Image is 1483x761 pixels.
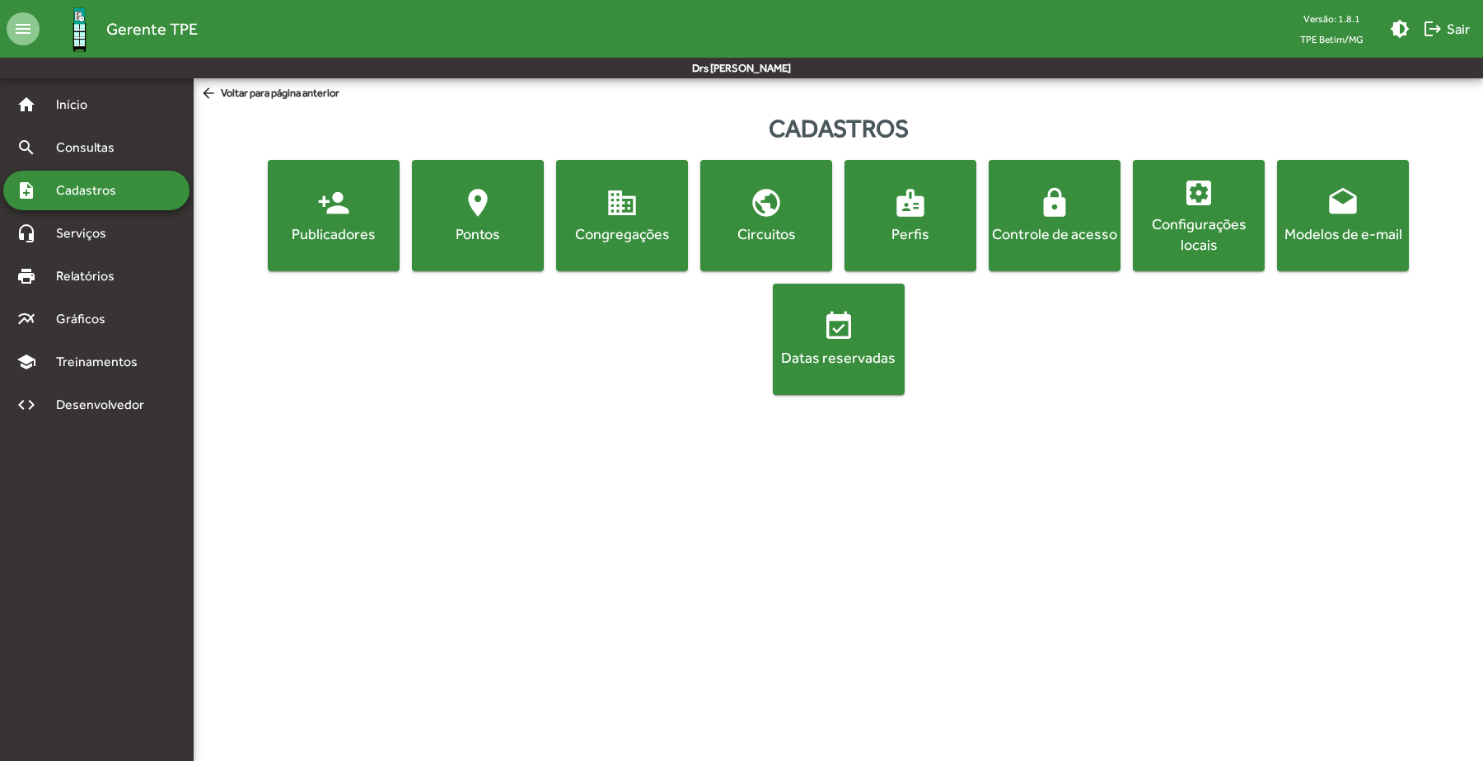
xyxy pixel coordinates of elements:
span: Gráficos [46,309,128,329]
mat-icon: headset_mic [16,223,36,243]
mat-icon: public [750,186,783,219]
mat-icon: search [16,138,36,157]
mat-icon: lock [1038,186,1071,219]
span: Treinamentos [46,352,157,372]
mat-icon: print [16,266,36,286]
span: Sair [1423,14,1470,44]
span: TPE Betim/MG [1287,29,1377,49]
span: Desenvolvedor [46,395,163,415]
span: Serviços [46,223,129,243]
mat-icon: menu [7,12,40,45]
button: Circuitos [700,160,832,271]
div: Datas reservadas [776,347,901,368]
button: Sair [1416,14,1476,44]
div: Circuitos [704,223,829,244]
span: Início [46,95,111,115]
mat-icon: location_on [461,186,494,219]
span: Cadastros [46,181,138,200]
button: Perfis [844,160,976,271]
button: Congregações [556,160,688,271]
mat-icon: domain [606,186,639,219]
mat-icon: logout [1423,19,1443,39]
div: Pontos [415,223,540,244]
button: Publicadores [268,160,400,271]
button: Configurações locais [1133,160,1265,271]
mat-icon: event_available [822,310,855,343]
div: Configurações locais [1136,214,1261,255]
button: Datas reservadas [773,284,905,395]
mat-icon: settings_applications [1182,176,1215,209]
mat-icon: home [16,95,36,115]
mat-icon: note_add [16,181,36,200]
mat-icon: school [16,352,36,372]
div: Perfis [848,223,973,244]
img: Logo [53,2,106,56]
button: Modelos de e-mail [1277,160,1409,271]
div: Cadastros [194,110,1483,147]
div: Congregações [559,223,685,244]
div: Controle de acesso [992,223,1117,244]
mat-icon: arrow_back [200,85,221,103]
span: Voltar para página anterior [200,85,339,103]
button: Controle de acesso [989,160,1120,271]
span: Consultas [46,138,136,157]
mat-icon: drafts [1326,186,1359,219]
div: Versão: 1.8.1 [1287,8,1377,29]
div: Publicadores [271,223,396,244]
div: Modelos de e-mail [1280,223,1406,244]
mat-icon: person_add [317,186,350,219]
span: Gerente TPE [106,16,198,42]
span: Relatórios [46,266,136,286]
mat-icon: badge [894,186,927,219]
button: Pontos [412,160,544,271]
mat-icon: brightness_medium [1390,19,1410,39]
a: Gerente TPE [40,2,198,56]
mat-icon: code [16,395,36,415]
mat-icon: multiline_chart [16,309,36,329]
